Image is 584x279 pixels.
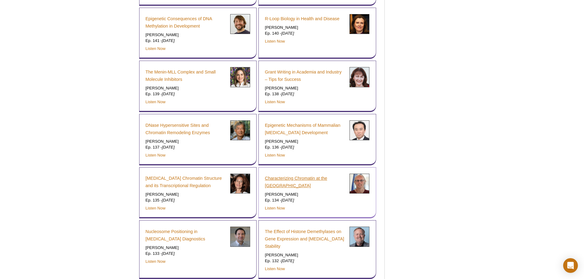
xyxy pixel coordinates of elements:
[265,266,285,271] a: Listen Now
[162,38,175,43] em: [DATE]
[265,206,285,210] a: Listen Now
[146,15,226,30] a: Epigenetic Consequences of DNA Methylation in Development
[265,228,345,250] a: The Effect of Histone Demethylases on Gene Expression and [MEDICAL_DATA] Stability
[230,227,250,247] img: Vladimir Teif
[265,153,285,157] a: Listen Now
[265,122,345,136] a: Epigenetic Mechanisms of Mammalian [MEDICAL_DATA] Development
[146,245,226,251] p: [PERSON_NAME]
[146,228,226,243] a: Nucleosome Positioning in [MEDICAL_DATA] Diagnostics
[265,192,345,197] p: [PERSON_NAME]
[265,68,345,83] a: Grant Writing in Academia and Industry – Tips for Success
[265,258,345,264] p: Ep. 132 -
[265,145,345,150] p: Ep. 136 -
[265,198,345,203] p: Ep. 134 -
[146,175,226,189] a: [MEDICAL_DATA] Chromatin Structure and its Transcriptional Regulation
[265,39,285,43] a: Listen Now
[146,85,226,91] p: [PERSON_NAME]
[281,198,294,202] em: [DATE]
[146,91,226,97] p: Ep. 139 -
[281,92,294,96] em: [DATE]
[146,32,226,38] p: [PERSON_NAME]
[146,198,226,203] p: Ep. 135 -
[265,100,285,104] a: Listen Now
[146,259,166,264] a: Listen Now
[146,145,226,150] p: Ep. 137 -
[230,174,250,194] img: Karine Le Roch
[281,31,294,36] em: [DATE]
[265,31,345,36] p: Ep. 140 -
[230,14,250,34] img: Maxim Greenberg
[162,92,175,96] em: [DATE]
[349,227,369,247] img: Johnathan Whetstine
[162,145,175,149] em: [DATE]
[349,120,369,140] img: Mitinori Saitou
[281,258,294,263] em: [DATE]
[265,91,345,97] p: Ep. 138 -
[162,198,175,202] em: [DATE]
[349,174,369,194] img: Bas van Steensel
[230,67,250,87] img: Yadira Soto-Feliciano
[146,68,226,83] a: The Menin-MLL Complex and Small Molecule Inhibitors
[265,139,345,144] p: [PERSON_NAME]
[563,258,578,273] div: Open Intercom Messenger
[146,100,166,104] a: Listen Now
[146,122,226,136] a: DNase Hypersensitive Sites and Chromatin Remodeling Enzymes
[146,46,166,51] a: Listen Now
[349,14,369,34] img: Natalia Gromak
[265,25,345,30] p: [PERSON_NAME]
[265,175,345,189] a: Characterizing Chromatin at the [GEOGRAPHIC_DATA]
[230,120,250,140] img: Carl Wu
[162,251,175,256] em: [DATE]
[349,67,369,87] img: Mary Anne Jelinek
[146,153,166,157] a: Listen Now
[146,38,226,43] p: Ep. 141 -
[265,252,345,258] p: [PERSON_NAME]
[146,206,166,210] a: Listen Now
[265,85,345,91] p: [PERSON_NAME]
[265,15,339,22] a: R-Loop Biology in Health and Disease
[146,192,226,197] p: [PERSON_NAME]
[146,251,226,256] p: Ep. 133 -
[146,139,226,144] p: [PERSON_NAME]
[281,145,294,149] em: [DATE]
